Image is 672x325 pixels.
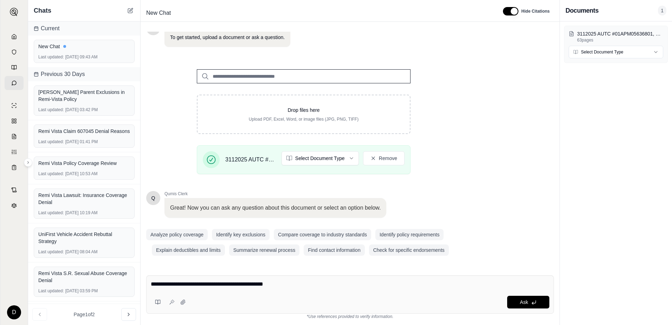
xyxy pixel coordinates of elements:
[5,30,24,44] a: Home
[225,155,276,164] span: 3112025 AUTC #01APM05636801, BHHC POLICY.pdf
[521,8,550,14] span: Hide Citations
[569,30,663,43] button: 3112025 AUTC #01APM05636801, BHHC POLICY.pdf63pages
[143,7,174,19] span: New Chat
[38,270,130,284] div: Remi Vista S.R. Sexual Abuse Coverage Denial
[38,171,64,177] span: Last updated:
[212,229,270,240] button: Identify key exclusions
[5,183,24,197] a: Contract Analysis
[566,6,599,15] h3: Documents
[38,210,130,216] div: [DATE] 10:19 AM
[375,229,444,240] button: Identify policy requirements
[126,6,135,15] button: New Chat
[369,244,449,256] button: Check for specific endorsements
[5,114,24,128] a: Policy Comparisons
[38,107,130,113] div: [DATE] 03:42 PM
[38,249,64,255] span: Last updated:
[304,244,364,256] button: Find contact information
[38,107,64,113] span: Last updated:
[28,21,140,36] div: Current
[38,54,64,60] span: Last updated:
[38,139,130,145] div: [DATE] 01:41 PM
[151,195,155,202] span: Hello
[38,288,64,294] span: Last updated:
[7,5,21,19] button: Expand sidebar
[5,198,24,212] a: Legal Search Engine
[5,60,24,75] a: Prompt Library
[38,89,130,103] div: [PERSON_NAME] Parent Exclusions in Remi-Vista Policy
[363,151,405,165] button: Remove
[577,37,663,43] p: 63 pages
[209,116,399,122] p: Upload PDF, Excel, Word, or image files (JPG, PNG, TIFF)
[520,299,528,305] span: Ask
[5,145,24,159] a: Custom Report
[74,311,95,318] span: Page 1 of 2
[507,296,549,308] button: Ask
[38,54,130,60] div: [DATE] 09:43 AM
[38,192,130,206] div: Remi Vista Lawsuit: Insurance Coverage Denial
[34,6,51,15] span: Chats
[38,288,130,294] div: [DATE] 03:59 PM
[5,160,24,174] a: Coverage Table
[229,244,300,256] button: Summarize renewal process
[152,244,225,256] button: Explain deductibles and limits
[38,249,130,255] div: [DATE] 08:04 AM
[146,229,208,240] button: Analyze policy coverage
[38,128,130,135] div: Remi Vista Claim 607045 Denial Reasons
[5,76,24,90] a: Chat
[209,107,399,114] p: Drop files here
[38,139,64,145] span: Last updated:
[164,191,386,197] span: Qumis Clerk
[5,129,24,144] a: Claim Coverage
[658,6,666,15] span: 1
[170,34,285,41] p: To get started, upload a document or ask a question.
[38,231,130,245] div: UniFirst Vehicle Accident Rebuttal Strategy
[28,67,140,81] div: Previous 30 Days
[577,30,663,37] p: 3112025 AUTC #01APM05636801, BHHC POLICY.pdf
[274,229,371,240] button: Compare coverage to industry standards
[146,314,554,319] div: *Use references provided to verify information.
[38,210,64,216] span: Last updated:
[38,160,130,167] div: Remi Vista Policy Coverage Review
[24,158,32,167] button: Expand sidebar
[7,305,21,319] div: D
[143,7,495,19] div: Edit Title
[5,98,24,113] a: Single Policy
[38,171,130,177] div: [DATE] 10:53 AM
[170,204,381,212] p: Great! Now you can ask any question about this document or select an option below.
[38,43,130,50] div: New Chat
[10,8,18,16] img: Expand sidebar
[5,45,24,59] a: Documents Vault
